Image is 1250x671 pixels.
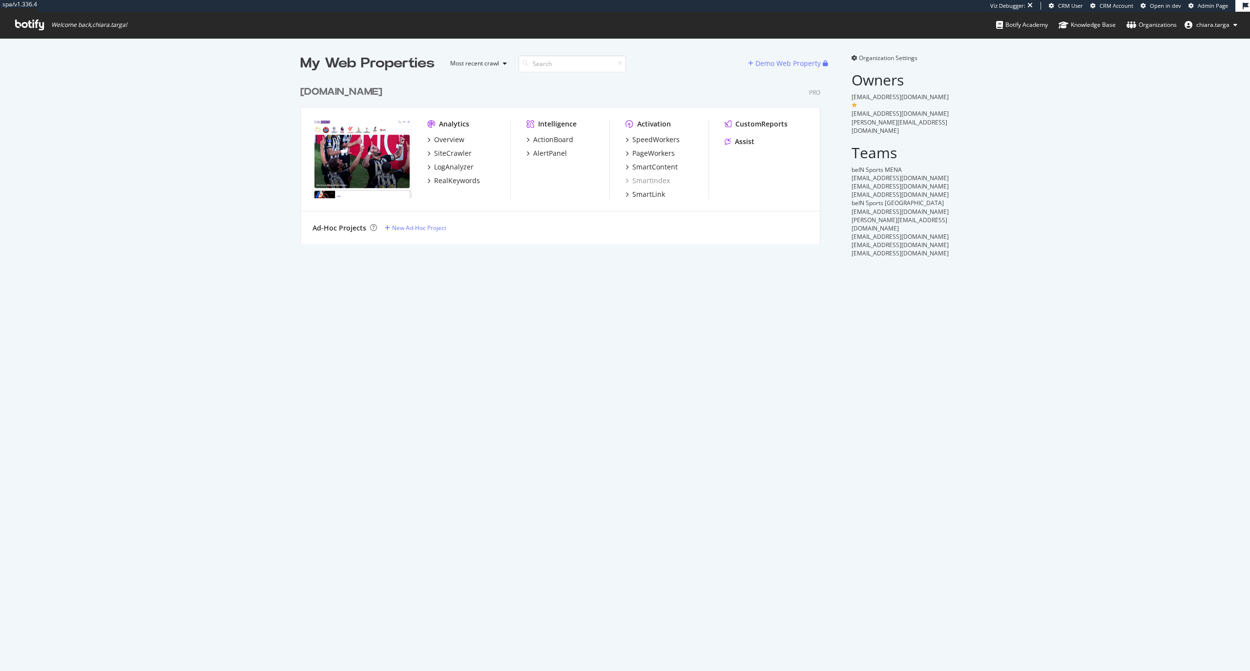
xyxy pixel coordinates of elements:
[385,224,446,232] a: New Ad-Hoc Project
[1198,2,1228,9] span: Admin Page
[852,93,949,101] span: [EMAIL_ADDRESS][DOMAIN_NAME]
[300,73,828,244] div: grid
[1100,2,1133,9] span: CRM Account
[312,119,412,198] img: beinsports.com
[625,148,675,158] a: PageWorkers
[1188,2,1228,10] a: Admin Page
[632,148,675,158] div: PageWorkers
[735,137,754,147] div: Assist
[852,174,949,182] span: [EMAIL_ADDRESS][DOMAIN_NAME]
[852,190,949,199] span: [EMAIL_ADDRESS][DOMAIN_NAME]
[526,135,573,145] a: ActionBoard
[852,145,950,161] h2: Teams
[427,176,480,186] a: RealKeywords
[1059,20,1116,30] div: Knowledge Base
[735,119,788,129] div: CustomReports
[852,208,949,216] span: [EMAIL_ADDRESS][DOMAIN_NAME]
[427,148,472,158] a: SiteCrawler
[1059,12,1116,38] a: Knowledge Base
[312,223,366,233] div: Ad-Hoc Projects
[1126,12,1177,38] a: Organizations
[725,119,788,129] a: CustomReports
[427,135,464,145] a: Overview
[852,182,949,190] span: [EMAIL_ADDRESS][DOMAIN_NAME]
[1150,2,1181,9] span: Open in dev
[852,241,949,249] span: [EMAIL_ADDRESS][DOMAIN_NAME]
[392,224,446,232] div: New Ad-Hoc Project
[538,119,577,129] div: Intelligence
[533,148,567,158] div: AlertPanel
[300,85,386,99] a: [DOMAIN_NAME]
[300,54,435,73] div: My Web Properties
[725,137,754,147] a: Assist
[434,162,474,172] div: LogAnalyzer
[755,59,821,68] div: Demo Web Property
[526,148,567,158] a: AlertPanel
[427,162,474,172] a: LogAnalyzer
[809,88,820,97] div: Pro
[996,20,1048,30] div: Botify Academy
[1177,17,1245,33] button: chiara.targa
[300,85,382,99] div: [DOMAIN_NAME]
[442,56,511,71] button: Most recent crawl
[1049,2,1083,10] a: CRM User
[632,189,665,199] div: SmartLink
[533,135,573,145] div: ActionBoard
[1058,2,1083,9] span: CRM User
[852,109,949,118] span: [EMAIL_ADDRESS][DOMAIN_NAME]
[434,176,480,186] div: RealKeywords
[990,2,1025,10] div: Viz Debugger:
[852,118,947,135] span: [PERSON_NAME][EMAIL_ADDRESS][DOMAIN_NAME]
[852,166,950,174] div: beIN Sports MENA
[996,12,1048,38] a: Botify Academy
[1141,2,1181,10] a: Open in dev
[852,199,950,207] div: beIN Sports [GEOGRAPHIC_DATA]
[748,59,823,67] a: Demo Web Property
[637,119,671,129] div: Activation
[852,232,949,241] span: [EMAIL_ADDRESS][DOMAIN_NAME]
[1090,2,1133,10] a: CRM Account
[51,21,127,29] span: Welcome back, chiara.targa !
[852,249,949,257] span: [EMAIL_ADDRESS][DOMAIN_NAME]
[859,54,917,62] span: Organization Settings
[852,72,950,88] h2: Owners
[632,162,678,172] div: SmartContent
[450,61,499,66] div: Most recent crawl
[625,189,665,199] a: SmartLink
[519,55,626,72] input: Search
[748,56,823,71] button: Demo Web Property
[434,148,472,158] div: SiteCrawler
[439,119,469,129] div: Analytics
[434,135,464,145] div: Overview
[625,176,670,186] a: SmartIndex
[1126,20,1177,30] div: Organizations
[632,135,680,145] div: SpeedWorkers
[1196,21,1229,29] span: chiara.targa
[625,135,680,145] a: SpeedWorkers
[852,216,947,232] span: [PERSON_NAME][EMAIL_ADDRESS][DOMAIN_NAME]
[625,162,678,172] a: SmartContent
